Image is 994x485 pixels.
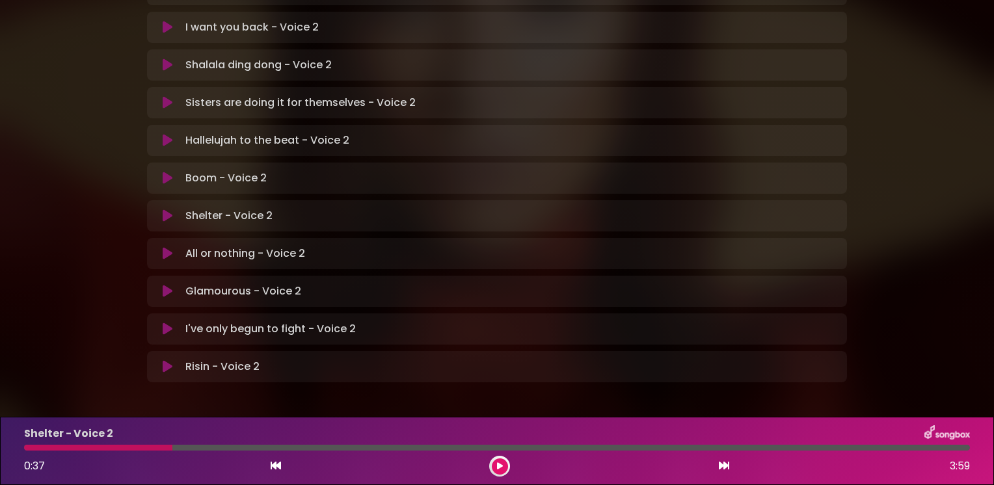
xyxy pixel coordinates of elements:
p: All or nothing - Voice 2 [185,246,305,261]
p: Shelter - Voice 2 [185,208,273,224]
p: Sisters are doing it for themselves - Voice 2 [185,95,416,111]
img: songbox-logo-white.png [924,425,970,442]
p: Shelter - Voice 2 [24,426,113,441]
p: Hallelujah to the beat - Voice 2 [185,133,349,148]
p: I've only begun to fight - Voice 2 [185,321,356,337]
p: Shalala ding dong - Voice 2 [185,57,332,73]
p: Glamourous - Voice 2 [185,283,301,299]
p: I want you back - Voice 2 [185,20,319,35]
p: Boom - Voice 2 [185,170,267,186]
p: Risin - Voice 2 [185,359,260,374]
